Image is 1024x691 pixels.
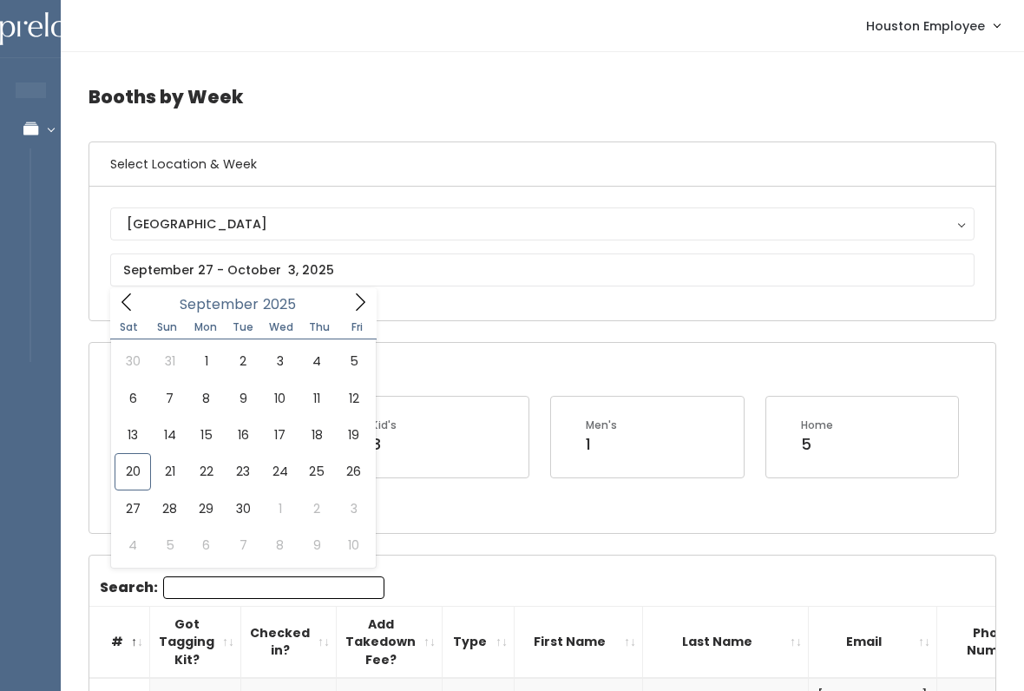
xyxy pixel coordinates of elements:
span: September 19, 2025 [335,417,371,453]
span: September 13, 2025 [115,417,151,453]
span: September 7, 2025 [151,380,187,417]
div: 5 [801,433,833,456]
span: September 6, 2025 [115,380,151,417]
span: September 22, 2025 [188,453,225,490]
span: September 26, 2025 [335,453,371,490]
span: September 9, 2025 [225,380,261,417]
span: Sat [110,322,148,332]
span: Wed [262,322,300,332]
span: September 4, 2025 [299,343,335,379]
th: #: activate to sort column descending [89,606,150,678]
span: September 3, 2025 [262,343,299,379]
span: September 23, 2025 [225,453,261,490]
div: [GEOGRAPHIC_DATA] [127,214,958,234]
th: Type: activate to sort column ascending [443,606,515,678]
th: First Name: activate to sort column ascending [515,606,643,678]
span: September 18, 2025 [299,417,335,453]
div: Kid's [371,418,397,433]
span: September 30, 2025 [225,490,261,527]
span: September 5, 2025 [335,343,371,379]
div: Men's [586,418,617,433]
span: Sun [148,322,187,332]
span: September 10, 2025 [262,380,299,417]
a: Houston Employee [849,7,1017,44]
th: Email: activate to sort column ascending [809,606,937,678]
h6: Select Location & Week [89,142,995,187]
span: September [180,298,259,312]
span: Tue [224,322,262,332]
span: October 7, 2025 [225,527,261,563]
span: September 2, 2025 [225,343,261,379]
span: Houston Employee [866,16,985,36]
span: September 11, 2025 [299,380,335,417]
span: Mon [187,322,225,332]
span: September 24, 2025 [262,453,299,490]
th: Got Tagging Kit?: activate to sort column ascending [150,606,241,678]
span: Fri [338,322,377,332]
th: Add Takedown Fee?: activate to sort column ascending [337,606,443,678]
span: October 5, 2025 [151,527,187,563]
span: October 8, 2025 [262,527,299,563]
span: September 27, 2025 [115,490,151,527]
button: [GEOGRAPHIC_DATA] [110,207,975,240]
span: August 30, 2025 [115,343,151,379]
th: Checked in?: activate to sort column ascending [241,606,337,678]
input: Year [259,293,311,315]
span: October 2, 2025 [299,490,335,527]
span: October 4, 2025 [115,527,151,563]
span: October 1, 2025 [262,490,299,527]
span: October 6, 2025 [188,527,225,563]
th: Last Name: activate to sort column ascending [643,606,809,678]
span: September 28, 2025 [151,490,187,527]
span: September 17, 2025 [262,417,299,453]
span: Thu [300,322,338,332]
span: September 8, 2025 [188,380,225,417]
label: Search: [100,576,384,599]
span: October 10, 2025 [335,527,371,563]
span: September 20, 2025 [115,453,151,490]
h4: Booths by Week [89,73,996,121]
div: 8 [371,433,397,456]
input: September 27 - October 3, 2025 [110,253,975,286]
span: September 15, 2025 [188,417,225,453]
span: September 29, 2025 [188,490,225,527]
span: September 12, 2025 [335,380,371,417]
span: September 14, 2025 [151,417,187,453]
span: October 3, 2025 [335,490,371,527]
span: September 25, 2025 [299,453,335,490]
span: September 16, 2025 [225,417,261,453]
span: September 21, 2025 [151,453,187,490]
span: October 9, 2025 [299,527,335,563]
div: Home [801,418,833,433]
span: September 1, 2025 [188,343,225,379]
input: Search: [163,576,384,599]
div: 1 [586,433,617,456]
span: August 31, 2025 [151,343,187,379]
